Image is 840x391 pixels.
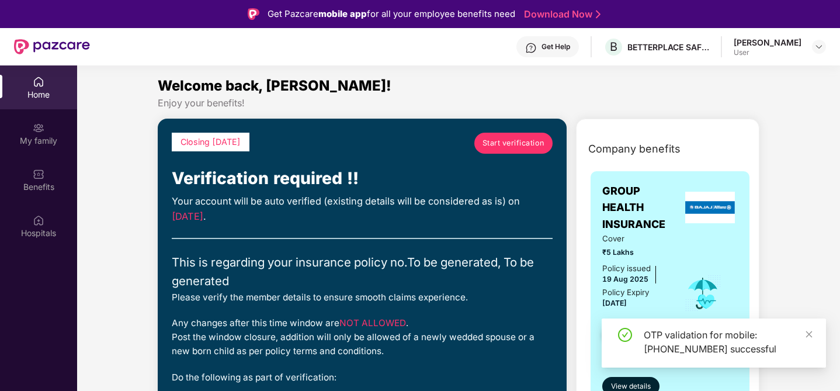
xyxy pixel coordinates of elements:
[602,233,668,245] span: Cover
[474,133,553,154] a: Start verification
[33,168,44,180] img: svg+xml;base64,PHN2ZyBpZD0iQmVuZWZpdHMiIHhtbG5zPSJodHRwOi8vd3d3LnczLm9yZy8yMDAwL3N2ZyIgd2lkdGg9Ij...
[158,97,760,109] div: Enjoy your benefits!
[602,299,627,307] span: [DATE]
[596,321,625,350] img: svg+xml;base64,PHN2ZyB4bWxucz0iaHR0cDovL3d3dy53My5vcmcvMjAwMC9zdmciIHdpZHRoPSI0OC45NDMiIGhlaWdodD...
[158,77,391,94] span: Welcome back, [PERSON_NAME]!
[339,317,406,328] span: NOT ALLOWED
[588,141,681,157] span: Company benefits
[181,137,241,147] span: Closing [DATE]
[602,286,649,299] div: Policy Expiry
[627,41,709,53] div: BETTERPLACE SAFETY SOLUTIONS PRIVATE LIMITED
[684,274,722,313] img: icon
[602,183,682,233] span: GROUP HEALTH INSURANCE
[33,76,44,88] img: svg+xml;base64,PHN2ZyBpZD0iSG9tZSIgeG1sbnM9Imh0dHA6Ly93d3cudzMub3JnLzIwMDAvc3ZnIiB3aWR0aD0iMjAiIG...
[602,275,648,283] span: 19 Aug 2025
[172,371,553,385] div: Do the following as part of verification:
[318,8,367,19] strong: mobile app
[734,48,801,57] div: User
[483,137,544,149] span: Start verification
[172,290,553,305] div: Please verify the member details to ensure smooth claims experience.
[602,262,651,275] div: Policy issued
[644,328,812,356] div: OTP validation for mobile: [PHONE_NUMBER] successful
[14,39,90,54] img: New Pazcare Logo
[172,165,553,191] div: Verification required !!
[805,330,813,338] span: close
[610,40,617,54] span: B
[248,8,259,20] img: Logo
[172,316,553,358] div: Any changes after this time window are . Post the window closure, addition will only be allowed o...
[602,247,668,258] span: ₹5 Lakhs
[618,328,632,342] span: check-circle
[33,122,44,134] img: svg+xml;base64,PHN2ZyB3aWR0aD0iMjAiIGhlaWdodD0iMjAiIHZpZXdCb3g9IjAgMCAyMCAyMCIgZmlsbD0ibm9uZSIgeG...
[596,8,601,20] img: Stroke
[525,42,537,54] img: svg+xml;base64,PHN2ZyBpZD0iSGVscC0zMngzMiIgeG1sbnM9Imh0dHA6Ly93d3cudzMub3JnLzIwMDAvc3ZnIiB3aWR0aD...
[524,8,597,20] a: Download Now
[172,210,203,222] span: [DATE]
[734,37,801,48] div: [PERSON_NAME]
[33,214,44,226] img: svg+xml;base64,PHN2ZyBpZD0iSG9zcGl0YWxzIiB4bWxucz0iaHR0cDovL3d3dy53My5vcmcvMjAwMC9zdmciIHdpZHRoPS...
[685,192,735,223] img: insurerLogo
[542,42,570,51] div: Get Help
[172,194,553,224] div: Your account will be auto verified (existing details will be considered as is) on .
[172,253,553,290] div: This is regarding your insurance policy no. To be generated, To be generated
[814,42,824,51] img: svg+xml;base64,PHN2ZyBpZD0iRHJvcGRvd24tMzJ4MzIiIHhtbG5zPSJodHRwOi8vd3d3LnczLm9yZy8yMDAwL3N2ZyIgd2...
[268,7,515,21] div: Get Pazcare for all your employee benefits need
